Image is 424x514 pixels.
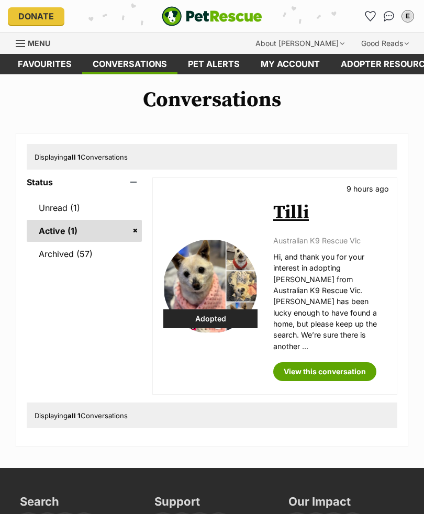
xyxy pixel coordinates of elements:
[362,8,416,25] ul: Account quick links
[7,54,82,74] a: Favourites
[273,251,386,352] p: Hi, and thank you for your interest in adopting [PERSON_NAME] from Australian K9 Rescue Vic. [PER...
[273,362,376,381] a: View this conversation
[177,54,250,74] a: Pet alerts
[68,411,81,420] strong: all 1
[8,7,64,25] a: Donate
[403,11,413,21] div: E
[16,33,58,52] a: Menu
[347,183,389,194] p: 9 hours ago
[163,309,258,328] div: Adopted
[35,153,128,161] span: Displaying Conversations
[35,411,128,420] span: Displaying Conversations
[248,33,352,54] div: About [PERSON_NAME]
[82,54,177,74] a: conversations
[162,6,262,26] img: logo-e224e6f780fb5917bec1dbf3a21bbac754714ae5b6737aabdf751b685950b380.svg
[68,153,81,161] strong: all 1
[384,11,395,21] img: chat-41dd97257d64d25036548639549fe6c8038ab92f7586957e7f3b1b290dea8141.svg
[27,243,142,265] a: Archived (57)
[27,220,142,242] a: Active (1)
[250,54,330,74] a: My account
[354,33,416,54] div: Good Reads
[163,239,258,333] img: Tilli
[28,39,50,48] span: Menu
[162,6,262,26] a: PetRescue
[381,8,397,25] a: Conversations
[273,201,309,225] a: Tilli
[27,197,142,219] a: Unread (1)
[362,8,378,25] a: Favourites
[273,235,386,246] p: Australian K9 Rescue Vic
[27,177,142,187] header: Status
[399,8,416,25] button: My account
